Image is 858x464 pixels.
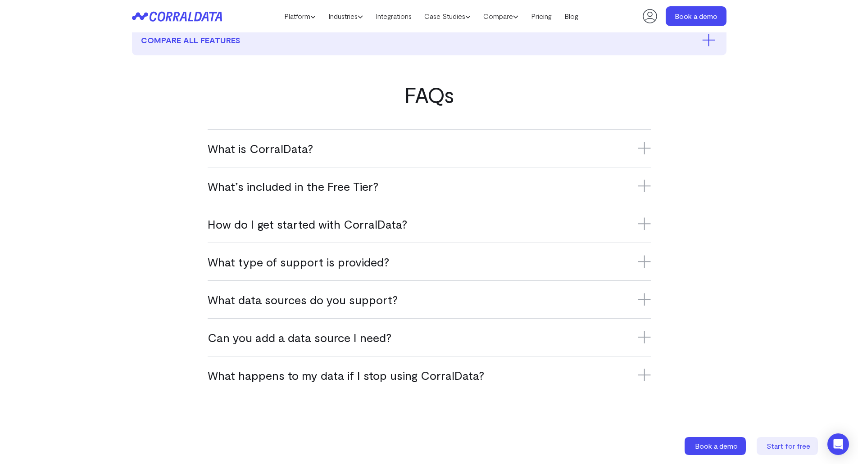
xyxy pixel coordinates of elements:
[278,9,322,23] a: Platform
[132,25,726,55] button: compare all features
[827,433,849,455] div: Open Intercom Messenger
[208,141,651,156] h3: What is CorralData?
[208,254,651,269] h3: What type of support is provided?
[208,216,651,231] h3: How do I get started with CorralData?
[525,9,558,23] a: Pricing
[477,9,525,23] a: Compare
[208,368,651,383] h3: What happens to my data if I stop using CorralData?
[767,441,810,450] span: Start for free
[208,179,651,194] h3: What’s included in the Free Tier?
[322,9,369,23] a: Industries
[369,9,418,23] a: Integrations
[132,82,726,107] h2: FAQs
[558,9,585,23] a: Blog
[208,292,651,307] h3: What data sources do you support?
[418,9,477,23] a: Case Studies
[695,441,738,450] span: Book a demo
[666,6,726,26] a: Book a demo
[208,330,651,345] h3: Can you add a data source I need?
[685,437,748,455] a: Book a demo
[757,437,820,455] a: Start for free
